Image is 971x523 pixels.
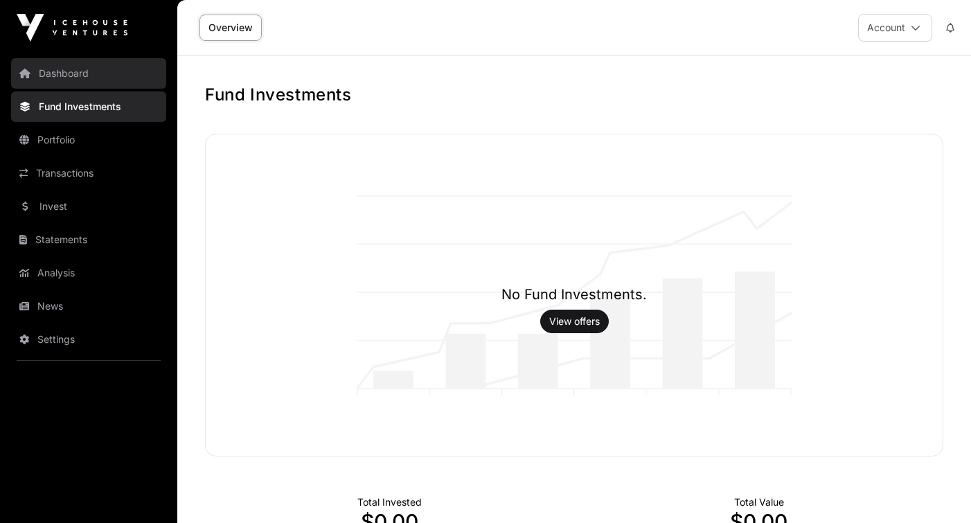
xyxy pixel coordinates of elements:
[540,310,609,333] button: View offers
[11,125,166,155] a: Portfolio
[205,495,574,509] p: Total Invested
[11,58,166,89] a: Dashboard
[17,14,127,42] img: Icehouse Ventures Logo
[11,258,166,288] a: Analysis
[549,314,600,328] a: View offers
[11,324,166,355] a: Settings
[11,191,166,222] a: Invest
[11,91,166,122] a: Fund Investments
[574,495,943,509] p: Total Value
[11,158,166,188] a: Transactions
[501,285,647,304] h1: No Fund Investments.
[199,15,262,41] a: Overview
[205,84,943,106] h1: Fund Investments
[11,224,166,255] a: Statements
[11,291,166,321] a: News
[902,456,971,523] iframe: Chat Widget
[858,14,932,42] button: Account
